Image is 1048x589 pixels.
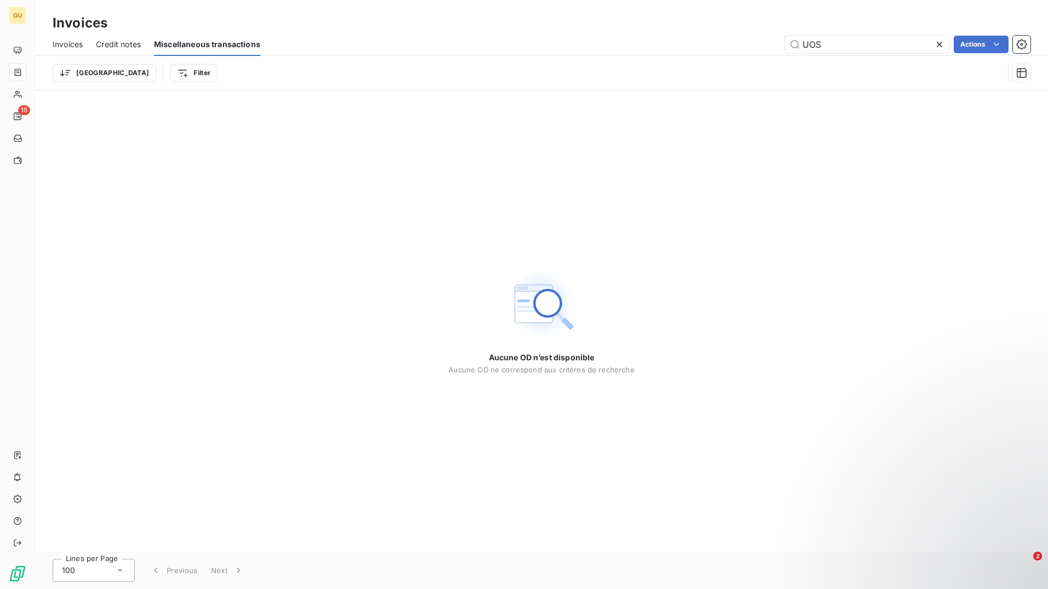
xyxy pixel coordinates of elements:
[62,565,75,576] span: 100
[96,39,141,50] span: Credit notes
[1011,552,1037,578] iframe: Intercom live chat
[144,559,204,582] button: Previous
[9,565,26,582] img: Logo LeanPay
[489,352,595,363] span: Aucune OD n’est disponible
[18,105,30,115] span: 15
[53,13,107,33] h3: Invoices
[204,559,250,582] button: Next
[785,36,949,53] input: Search
[9,7,26,24] div: GU
[448,365,634,374] span: Aucune OD ne correspond aux critères de recherche
[154,39,260,50] span: Miscellaneous transactions
[53,64,156,82] button: [GEOGRAPHIC_DATA]
[170,64,218,82] button: Filter
[53,39,83,50] span: Invoices
[954,36,1009,53] button: Actions
[1033,552,1042,560] span: 2
[506,269,577,339] img: Empty state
